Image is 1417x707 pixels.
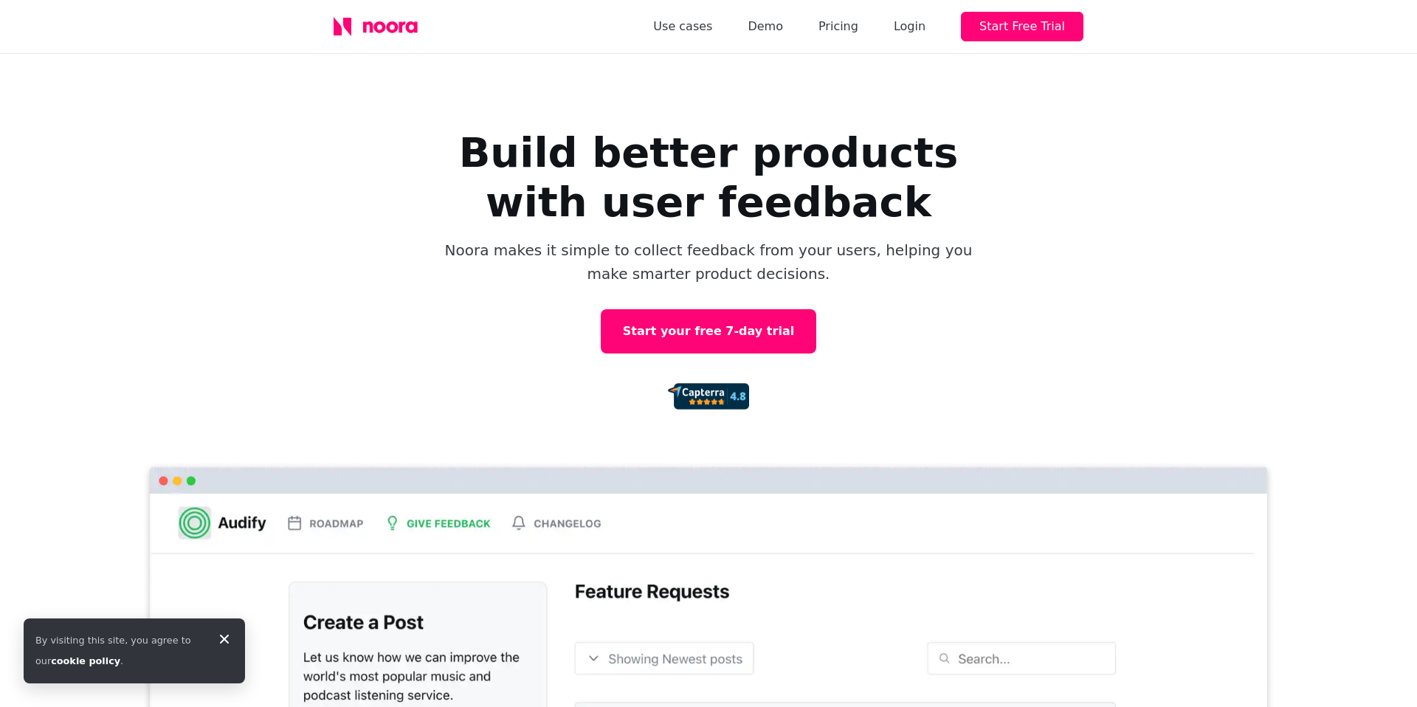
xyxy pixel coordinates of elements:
[653,16,712,37] a: Use cases
[668,383,749,410] img: 92d72d4f0927c2c8b0462b8c7b01ca97.png
[961,12,1083,41] button: Start Free Trial
[35,630,204,672] div: By visiting this site, you agree to our .
[413,128,1004,227] h1: Build better products with user feedback
[443,238,974,286] p: Noora makes it simple to collect feedback from your users, helping you make smarter product decis...
[51,655,120,666] a: cookie policy
[748,16,783,37] a: Demo
[894,16,925,37] div: Login
[601,309,816,353] a: Start your free 7-day trial
[818,16,858,37] a: Pricing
